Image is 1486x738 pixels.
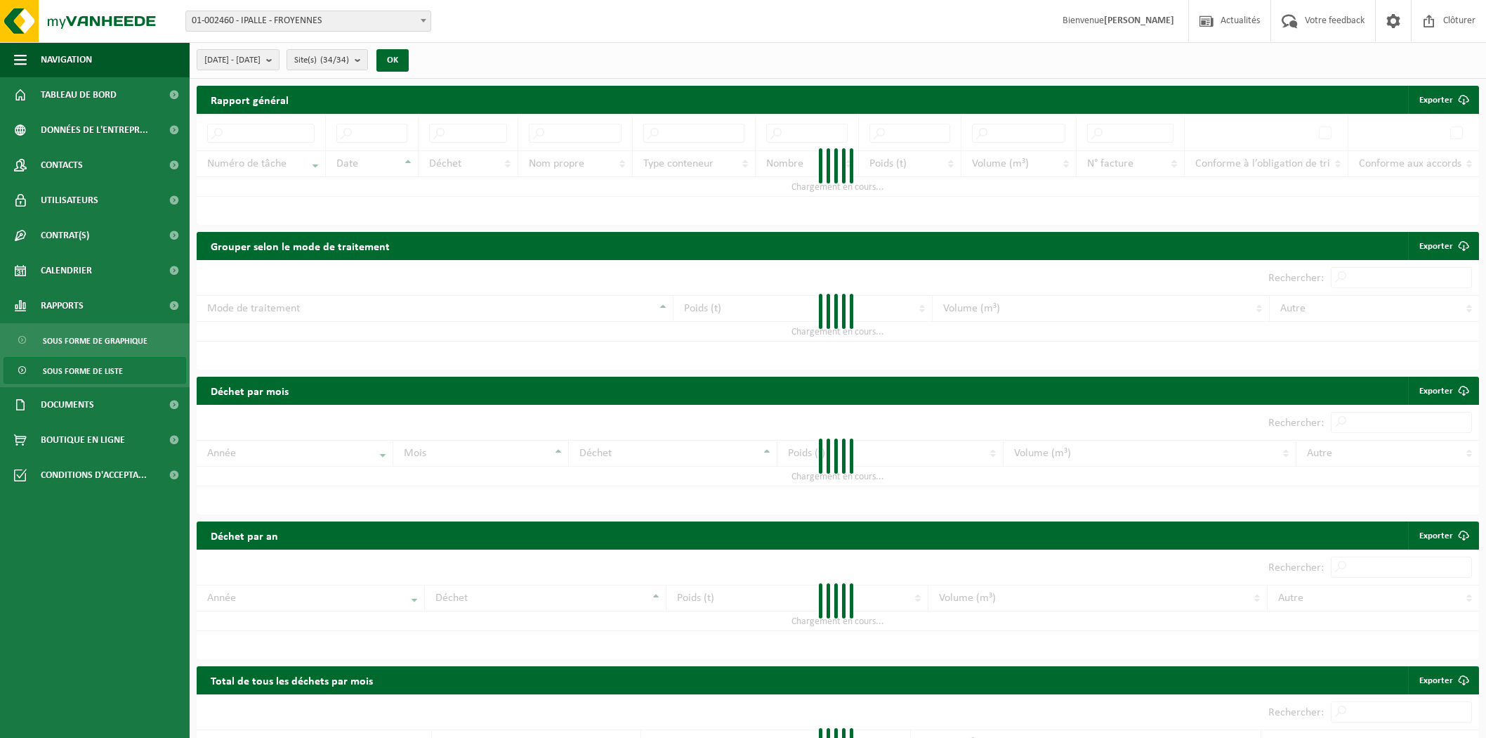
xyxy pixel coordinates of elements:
[294,50,349,71] span: Site(s)
[41,218,89,253] span: Contrat(s)
[287,49,368,70] button: Site(s)(34/34)
[4,327,186,354] a: Sous forme de graphique
[41,422,125,458] span: Boutique en ligne
[41,288,84,323] span: Rapports
[197,49,280,70] button: [DATE] - [DATE]
[197,522,292,549] h2: Déchet par an
[41,148,83,183] span: Contacts
[185,11,431,32] span: 01-002460 - IPALLE - FROYENNES
[41,112,148,148] span: Données de l'entrepr...
[197,666,387,694] h2: Total de tous les déchets par mois
[41,77,117,112] span: Tableau de bord
[1408,232,1478,260] a: Exporter
[1408,377,1478,405] a: Exporter
[41,458,147,493] span: Conditions d'accepta...
[41,253,92,288] span: Calendrier
[43,328,147,354] span: Sous forme de graphique
[1408,86,1478,114] button: Exporter
[4,357,186,384] a: Sous forme de liste
[204,50,261,71] span: [DATE] - [DATE]
[41,183,98,218] span: Utilisateurs
[1408,666,1478,694] a: Exporter
[41,387,94,422] span: Documents
[41,42,92,77] span: Navigation
[1408,522,1478,550] a: Exporter
[320,56,349,65] count: (34/34)
[376,49,409,72] button: OK
[197,377,303,404] h2: Déchet par mois
[197,86,303,114] h2: Rapport général
[1104,15,1174,26] strong: [PERSON_NAME]
[43,358,123,384] span: Sous forme de liste
[186,11,430,31] span: 01-002460 - IPALLE - FROYENNES
[197,232,404,259] h2: Grouper selon le mode de traitement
